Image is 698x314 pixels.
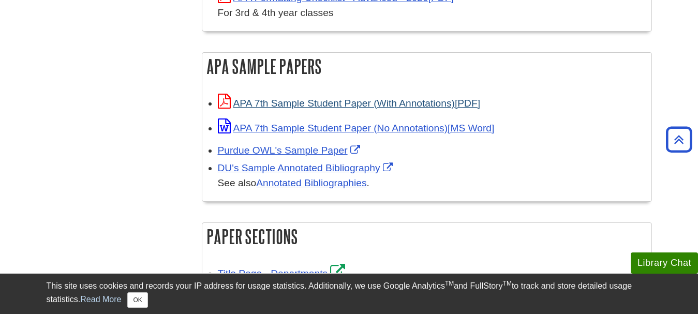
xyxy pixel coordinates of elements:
[503,280,512,287] sup: TM
[127,292,147,308] button: Close
[256,177,366,188] a: Annotated Bibliographies
[445,280,454,287] sup: TM
[218,98,480,109] a: Link opens in new window
[631,252,698,274] button: Library Chat
[218,123,495,133] a: Link opens in new window
[202,223,651,250] h2: Paper Sections
[218,6,646,21] div: For 3rd & 4th year classes
[218,162,395,173] a: Link opens in new window
[80,295,121,304] a: Read More
[218,145,363,156] a: Link opens in new window
[662,132,695,146] a: Back to Top
[47,280,652,308] div: This site uses cookies and records your IP address for usage statistics. Additionally, we use Goo...
[218,176,646,191] div: See also .
[202,53,651,80] h2: APA Sample Papers
[218,268,348,279] a: Link opens in new window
